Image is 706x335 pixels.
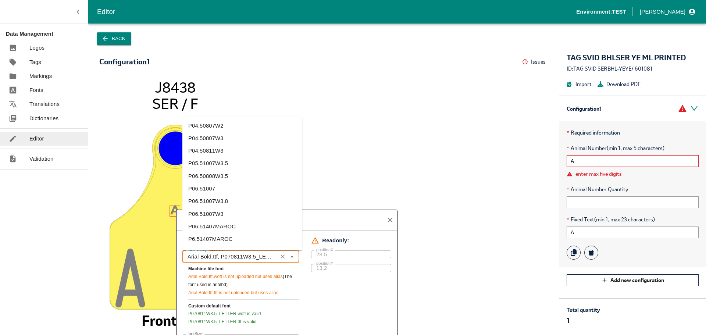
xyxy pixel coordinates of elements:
[567,144,699,152] span: Animal Number (min 1, max 5 characters)
[567,306,600,314] p: Total quantity
[567,274,699,286] button: Add new configuration
[383,213,397,227] button: close
[522,56,548,68] button: Issues
[29,86,43,94] p: Fonts
[97,6,576,17] div: Editor
[278,252,288,261] button: Clear
[182,120,302,132] li: P04.50807W2
[188,303,299,309] h6: Custom default font
[567,215,699,224] span: Fixed Text (min 1, max 23 characters)
[559,96,706,121] div: Configuration 1
[567,316,600,326] p: 1
[29,44,44,52] p: Logos
[182,182,302,195] li: P06.51007
[188,274,283,279] span: Arial Bold.ttf.woff is not uploaded but uses alias
[29,72,52,80] p: Markings
[182,170,302,182] li: P06.50808W3.5
[182,245,302,258] li: P7.50907W4.5
[567,65,699,73] div: ID: TAG SVID SERBHL-YEYE / 601081
[182,145,302,157] li: P04.50811W3
[182,195,302,207] li: P06.51007W3.8
[637,6,697,18] button: profile
[142,311,209,330] tspan: Front view
[97,32,131,45] button: Back
[567,80,592,88] button: Import
[567,185,699,193] span: Animal Number Quantity
[29,135,44,143] p: Editor
[188,265,299,272] h6: Machine file font
[188,290,278,295] span: Arial Bold.ttf.ttf is not uploaded but uses alias
[311,236,319,245] svg: The values are read from machine file and not updated in any way.
[115,248,146,308] tspan: A
[29,58,41,66] p: Tags
[575,170,622,178] div: enter max five digits
[598,80,641,88] button: Download PDF
[182,208,302,220] li: P06.51007W3
[99,58,150,66] div: Configuration 1
[576,8,626,16] p: Environment: TEST
[182,157,302,170] li: P05.51007W3.5
[188,311,261,316] span: P070811W3.5_LETTER.woff is valid
[640,8,685,16] p: [PERSON_NAME]
[322,236,349,245] p: Readonly:
[316,247,334,253] label: positionX
[170,206,180,216] tspan: A
[29,155,54,163] p: Validation
[287,252,297,261] button: Close
[182,220,302,233] li: P06.51407MAROC
[188,319,257,324] span: P070811W3.5_LETTER.ttf is valid
[182,132,302,145] li: P04.50807W3
[567,53,699,63] div: TAG SVID BHLSER YE ML PRINTED
[155,78,196,96] tspan: J8438
[152,94,198,113] tspan: SER / F
[6,30,88,38] p: Data Management
[316,261,334,267] label: positionY
[29,100,60,108] p: Translations
[182,233,302,245] li: P6.51407MAROC
[29,114,58,122] p: Dictionaries
[567,129,699,137] p: Required information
